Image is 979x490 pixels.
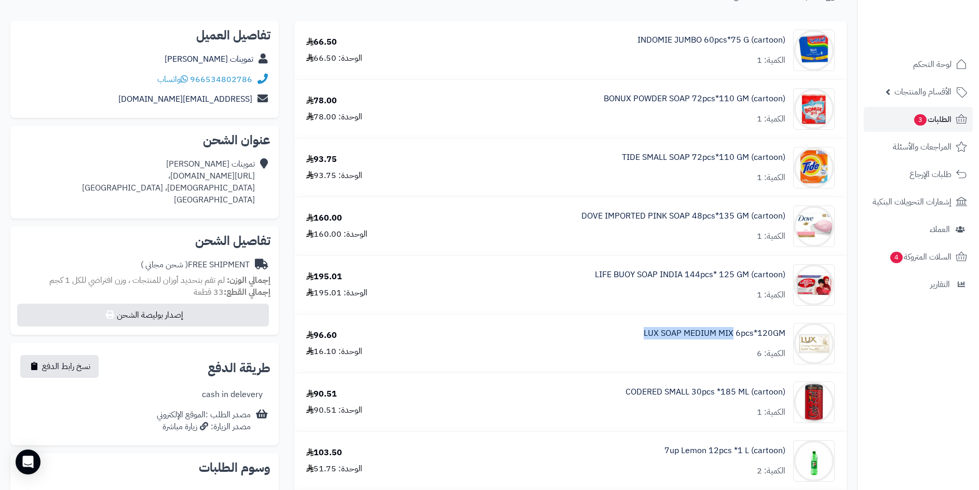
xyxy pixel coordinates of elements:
div: الوحدة: 160.00 [306,228,368,240]
a: INDOMIE JUMBO 60pcs*75 G (cartoon) [637,34,785,46]
div: Open Intercom Messenger [16,450,40,474]
span: لم تقم بتحديد أوزان للمنتجات ، وزن افتراضي للكل 1 كجم [49,274,225,287]
img: 1747488160-e416dafd-0e3d-4d9d-b013-8d361008-90x90.jpg [794,323,834,364]
div: cash in delevery [202,389,263,401]
div: الكمية: 1 [757,406,785,418]
div: 195.01 [306,271,342,283]
a: السلات المتروكة4 [864,244,973,269]
img: 1747487778-51Lm6WzjH0L._AC_SL1100-90x90.jpg [794,206,834,247]
div: الكمية: 2 [757,465,785,477]
span: الأقسام والمنتجات [894,85,951,99]
a: العملاء [864,217,973,242]
div: 66.50 [306,36,337,48]
img: 1747536337-61lY7EtfpmL._AC_SL1500-90x90.jpg [794,382,834,423]
a: المراجعات والأسئلة [864,134,973,159]
a: الطلبات3 [864,107,973,132]
div: الكمية: 6 [757,348,785,360]
div: 90.51 [306,388,337,400]
a: واتساب [157,73,188,86]
a: LUX SOAP MEDIUM MIX 6pcs*120GM [644,328,785,339]
div: 93.75 [306,154,337,166]
span: الطلبات [913,112,951,127]
a: BONUX POWDER SOAP 72pcs*110 GM (cartoon) [604,93,785,105]
img: 1747540828-789ab214-413e-4ccd-b32f-1699f0bc-90x90.jpg [794,440,834,482]
button: نسخ رابط الدفع [20,355,99,378]
a: التقارير [864,272,973,297]
h2: تفاصيل الشحن [19,235,270,247]
div: مصدر الطلب :الموقع الإلكتروني [157,409,251,433]
span: المراجعات والأسئلة [893,140,951,154]
a: CODERED SMALL 30pcs *185 ML (cartoon) [626,386,785,398]
strong: إجمالي الوزن: [227,274,270,287]
div: 103.50 [306,447,342,459]
a: 966534802786 [190,73,252,86]
a: تموينات [PERSON_NAME] [165,53,253,65]
div: 96.60 [306,330,337,342]
a: لوحة التحكم [864,52,973,77]
button: إصدار بوليصة الشحن [17,304,269,326]
div: الكمية: 1 [757,230,785,242]
small: 33 قطعة [194,286,270,298]
div: الوحدة: 66.50 [306,52,362,64]
a: 7up Lemon 12pcs *1 L (cartoon) [664,445,785,457]
span: التقارير [930,277,950,292]
div: الوحدة: 16.10 [306,346,362,358]
div: 160.00 [306,212,342,224]
img: 1747487969-6281006483644_1-90x90.jpg [794,264,834,306]
div: الكمية: 1 [757,113,785,125]
strong: إجمالي القطع: [224,286,270,298]
span: إشعارات التحويلات البنكية [873,195,951,209]
h2: طريقة الدفع [208,362,270,374]
img: logo-2.png [908,8,969,30]
div: 78.00 [306,95,337,107]
div: الكمية: 1 [757,172,785,184]
span: 3 [914,114,927,126]
img: 1747485625-7c915a3d-a895-4863-91e7-3669a573-90x90.jpg [794,88,834,130]
a: طلبات الإرجاع [864,162,973,187]
div: مصدر الزيارة: زيارة مباشرة [157,421,251,433]
a: إشعارات التحويلات البنكية [864,189,973,214]
img: 1747283225-Screenshot%202025-05-15%20072245-90x90.jpg [794,30,834,71]
span: السلات المتروكة [889,250,951,264]
h2: وسوم الطلبات [19,461,270,474]
a: LIFE BUOY SOAP INDIA 144pcs* 125 GM (cartoon) [595,269,785,281]
div: تموينات [PERSON_NAME] [URL][DOMAIN_NAME]، [DEMOGRAPHIC_DATA]، [GEOGRAPHIC_DATA] [GEOGRAPHIC_DATA] [82,158,255,206]
a: [EMAIL_ADDRESS][DOMAIN_NAME] [118,93,252,105]
div: الكمية: 1 [757,55,785,66]
div: الكمية: 1 [757,289,785,301]
span: ( شحن مجاني ) [141,258,188,271]
div: الوحدة: 195.01 [306,287,368,299]
a: DOVE IMPORTED PINK SOAP 48pcs*135 GM (cartoon) [581,210,785,222]
div: الوحدة: 78.00 [306,111,362,123]
span: العملاء [930,222,950,237]
span: 4 [890,251,903,264]
div: الوحدة: 93.75 [306,170,362,182]
h2: عنوان الشحن [19,134,270,146]
a: TIDE SMALL SOAP 72pcs*110 GM (cartoon) [622,152,785,164]
div: الوحدة: 90.51 [306,404,362,416]
span: لوحة التحكم [913,57,951,72]
span: طلبات الإرجاع [909,167,951,182]
div: FREE SHIPMENT [141,259,250,271]
img: 1747485777-d4e99b88-bc72-454d-93a2-c59a38dd-90x90.jpg [794,147,834,188]
span: نسخ رابط الدفع [42,360,90,373]
div: الوحدة: 51.75 [306,463,362,475]
h2: تفاصيل العميل [19,29,270,42]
